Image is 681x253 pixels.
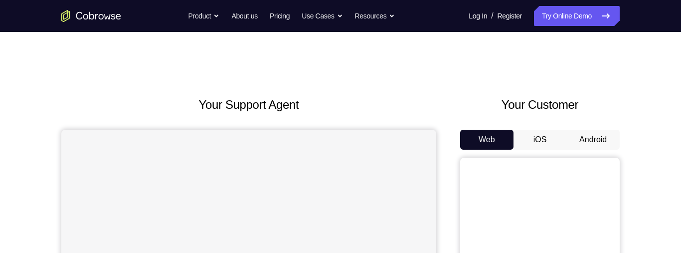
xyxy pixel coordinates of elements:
[231,6,257,26] a: About us
[61,96,436,114] h2: Your Support Agent
[566,130,620,150] button: Android
[460,130,513,150] button: Web
[188,6,220,26] button: Product
[61,10,121,22] a: Go to the home page
[513,130,567,150] button: iOS
[498,6,522,26] a: Register
[534,6,620,26] a: Try Online Demo
[302,6,342,26] button: Use Cases
[270,6,290,26] a: Pricing
[469,6,487,26] a: Log In
[460,96,620,114] h2: Your Customer
[355,6,395,26] button: Resources
[491,10,493,22] span: /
